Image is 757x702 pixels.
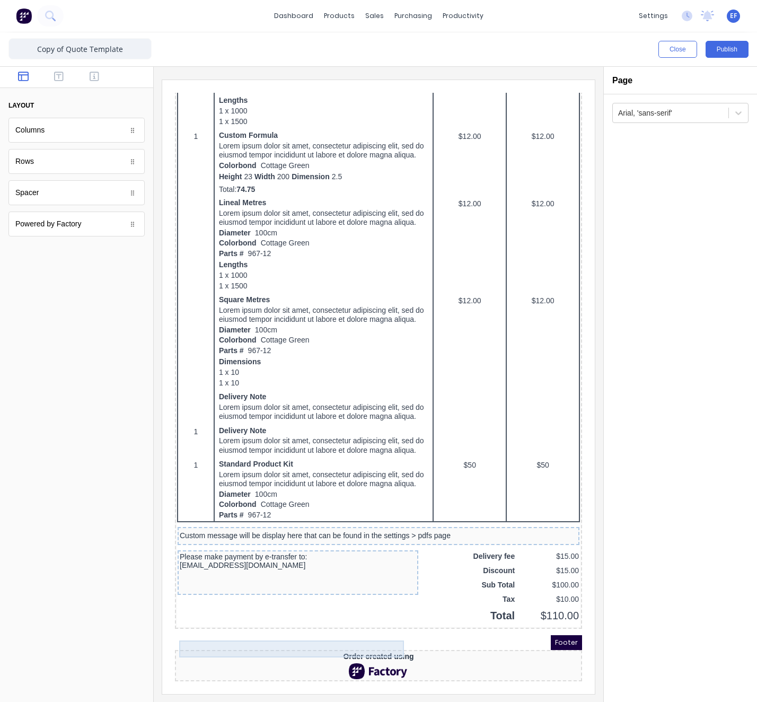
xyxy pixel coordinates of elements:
[437,8,489,24] div: productivity
[5,438,402,448] div: Custom message will be display here that can be found in the settings > pdfs page
[8,212,145,236] div: Powered by Factory
[15,218,82,230] div: Powered by Factory
[8,149,145,174] div: Rows
[376,542,407,557] span: Footer
[8,180,145,205] div: Spacer
[2,559,405,569] div: Order created using
[15,156,34,167] div: Rows
[633,8,673,24] div: settings
[8,38,152,59] input: Enter template name here
[15,125,45,136] div: Columns
[2,571,405,586] div: Factory Logo
[319,8,360,24] div: products
[8,96,145,115] button: layout
[15,187,39,198] div: Spacer
[658,41,697,58] button: Close
[8,118,145,143] div: Columns
[360,8,389,24] div: sales
[8,101,34,110] div: layout
[5,460,241,477] div: Please make payment by e-transfer to:[EMAIL_ADDRESS][DOMAIN_NAME]
[16,8,32,24] img: Factory
[706,41,749,58] button: Publish
[612,75,632,85] h2: Page
[730,11,737,21] span: EF
[269,8,319,24] a: dashboard
[389,8,437,24] div: purchasing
